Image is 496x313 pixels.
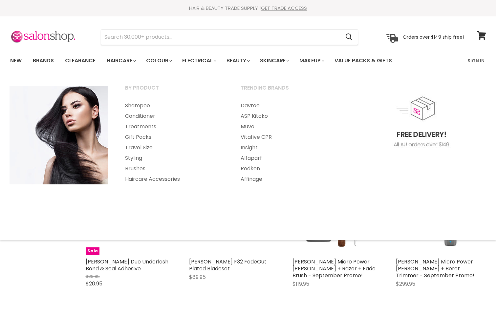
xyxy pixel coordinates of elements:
[117,100,231,111] a: Shampoo
[232,100,347,111] a: Davroe
[222,54,254,68] a: Beauty
[2,51,494,70] nav: Main
[292,258,376,279] a: [PERSON_NAME] Micro Power [PERSON_NAME] + Razor + Fade Brush - September Promo!
[232,111,347,121] a: ASP Kitoko
[86,273,100,280] span: $23.95
[86,247,99,255] span: Sale
[117,111,231,121] a: Conditioner
[117,121,231,132] a: Treatments
[232,132,347,142] a: Vitafive CPR
[189,258,267,272] a: [PERSON_NAME] F32 FadeOut Plated Bladeset
[232,100,347,184] ul: Main menu
[189,273,206,281] span: $89.95
[232,121,347,132] a: Muvo
[117,132,231,142] a: Gift Packs
[117,142,231,153] a: Travel Size
[86,280,102,287] span: $20.95
[403,34,464,40] p: Orders over $149 ship free!
[117,174,231,184] a: Haircare Accessories
[232,153,347,163] a: Alfaparf
[117,163,231,174] a: Brushes
[2,5,494,11] div: HAIR & BEAUTY TRADE SUPPLY |
[117,153,231,163] a: Styling
[177,54,220,68] a: Electrical
[294,54,328,68] a: Makeup
[340,30,358,45] button: Search
[28,54,59,68] a: Brands
[396,258,474,279] a: [PERSON_NAME] Micro Power [PERSON_NAME] + Beret Trimmer - September Promo!
[232,142,347,153] a: Insight
[101,29,358,45] form: Product
[5,51,430,70] ul: Main menu
[232,163,347,174] a: Redken
[292,280,309,288] span: $119.95
[5,54,27,68] a: New
[464,54,488,68] a: Sign In
[102,54,140,68] a: Haircare
[60,54,100,68] a: Clearance
[261,5,307,11] a: GET TRADE ACCESS
[232,174,347,184] a: Affinage
[255,54,293,68] a: Skincare
[141,54,176,68] a: Colour
[396,280,415,288] span: $299.95
[232,83,347,99] a: Trending Brands
[117,83,231,99] a: By Product
[330,54,397,68] a: Value Packs & Gifts
[101,30,340,45] input: Search
[86,258,168,272] a: [PERSON_NAME] Duo Underlash Bond & Seal Adhesive
[117,100,231,184] ul: Main menu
